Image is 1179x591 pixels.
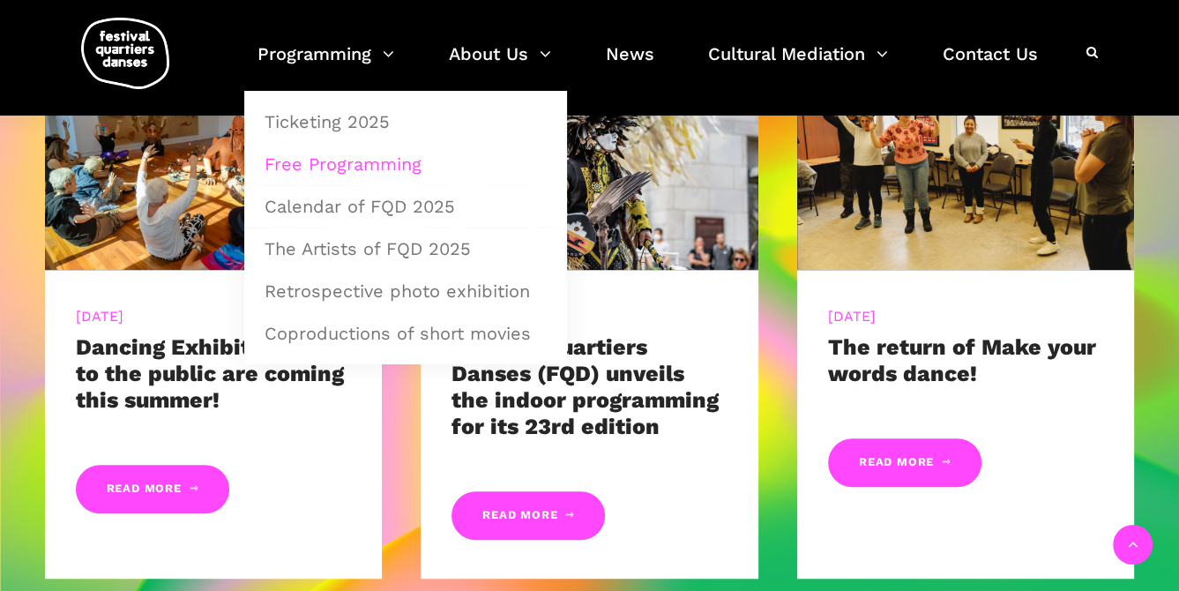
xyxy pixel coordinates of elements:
a: News [606,39,654,91]
a: Contact Us [943,39,1038,91]
img: logo-fqd-med [81,18,169,89]
a: The Artists of FQD 2025 [254,228,557,269]
a: Read More [451,491,605,540]
img: CARI, 8 mars 2023-209 [797,45,1135,270]
a: Read More [828,438,981,487]
a: Festival Quartiers Danses (FQD) unveils the indoor programming for its 23rd edition [451,334,719,439]
a: Ticketing 2025 [254,101,557,142]
a: [DATE] [828,308,877,325]
a: Cultural Mediation [708,39,888,91]
img: R Barbara Diabo 11 crédit Romain Lorraine (30) [421,45,758,270]
a: Dancing Exhibits open to the public are coming this summer! [76,334,344,413]
a: Programming [257,39,394,91]
a: The return of Make your words dance! [828,334,1096,386]
a: Free Programming [254,144,557,184]
a: Coproductions of short movies [254,313,557,354]
a: About Us [449,39,551,91]
a: [DATE] [76,308,124,325]
img: 20240905-9595 [45,45,383,270]
a: Calendar of FQD 2025 [254,186,557,227]
a: Retrospective photo exhibition [254,271,557,311]
a: Read More [76,465,229,513]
